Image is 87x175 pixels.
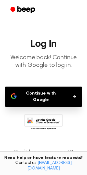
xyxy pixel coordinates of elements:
[5,148,82,165] p: Don’t have an account?
[4,161,83,171] span: Contact us
[5,54,82,69] p: Welcome back! Continue with Google to log in.
[6,4,41,16] a: Beep
[5,39,82,49] h1: Log In
[5,87,82,107] button: Continue with Google
[27,161,72,171] a: [EMAIL_ADDRESS][DOMAIN_NAME]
